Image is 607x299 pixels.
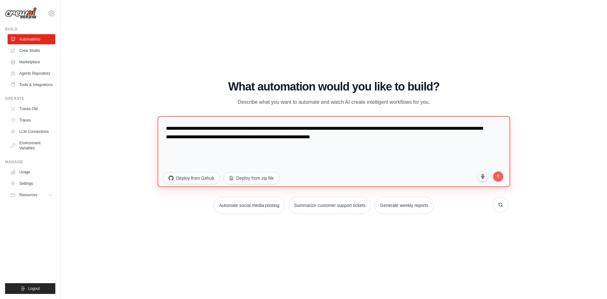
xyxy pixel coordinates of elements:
a: Crew Studio [8,46,55,56]
a: LLM Connections [8,127,55,137]
div: Build [5,27,55,32]
button: Generate weekly reports [375,197,434,214]
img: Logo [5,7,37,19]
button: Logout [5,283,55,294]
span: Resources [19,192,37,197]
a: Environment Variables [8,138,55,153]
a: Agents Repository [8,68,55,78]
div: Widget de chat [575,269,607,299]
span: Logout [28,286,40,291]
div: Operate [5,96,55,101]
h1: What automation would you like to build? [159,80,508,93]
button: Summarize customer support tickets [289,197,371,214]
a: Automations [8,34,55,44]
button: Resources [8,190,55,200]
a: Settings [8,178,55,189]
a: Usage [8,167,55,177]
p: Describe what you want to automate and watch AI create intelligent workflows for you. [228,98,440,106]
a: Tools & Integrations [8,80,55,90]
button: Deploy from zip file [224,172,279,184]
a: Traces Old [8,104,55,114]
iframe: Chat Widget [575,269,607,299]
button: Deploy from Github [163,172,220,184]
a: Marketplace [8,57,55,67]
button: Automate social media posting [214,197,285,214]
a: Traces [8,115,55,125]
div: Manage [5,159,55,165]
